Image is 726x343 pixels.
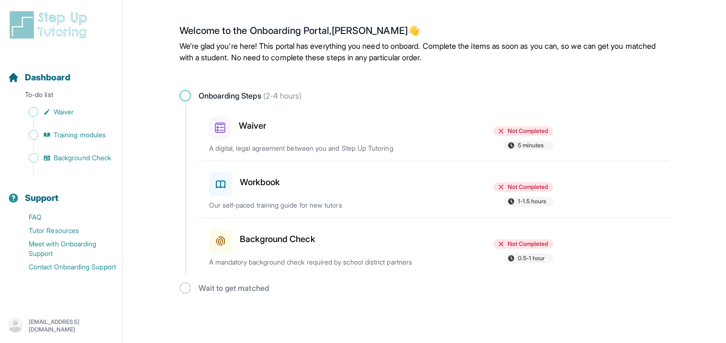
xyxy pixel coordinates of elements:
[4,176,118,209] button: Support
[8,128,122,142] a: Training modules
[8,71,70,84] a: Dashboard
[518,254,545,262] span: 0.5-1 hour
[209,144,433,153] p: A digital, legal agreement between you and Step Up Tutoring
[240,176,280,189] h3: Workbook
[199,90,302,101] span: Onboarding Steps
[198,161,670,218] a: WorkbookNot Completed1-1.5 hoursOur self-paced training guide for new tutors
[261,91,302,100] span: (2-4 hours)
[8,260,122,274] a: Contact Onboarding Support
[4,90,118,103] p: To-do list
[239,119,266,133] h3: Waiver
[240,232,315,246] h3: Background Check
[179,25,670,40] h2: Welcome to the Onboarding Portal, [PERSON_NAME] 👋
[8,224,122,237] a: Tutor Resources
[8,237,122,260] a: Meet with Onboarding Support
[518,198,547,205] span: 1-1.5 hours
[8,210,122,224] a: FAQ
[54,153,111,163] span: Background Check
[8,105,122,119] a: Waiver
[25,191,59,205] span: Support
[4,55,118,88] button: Dashboard
[8,317,114,334] button: [EMAIL_ADDRESS][DOMAIN_NAME]
[198,105,670,161] a: WaiverNot Completed5 minutesA digital, legal agreement between you and Step Up Tutoring
[54,107,74,117] span: Waiver
[179,40,670,63] p: We're glad you're here! This portal has everything you need to onboard. Complete the items as soo...
[508,240,548,248] span: Not Completed
[25,71,70,84] span: Dashboard
[54,130,106,140] span: Training modules
[8,10,93,40] img: logo
[29,318,114,333] p: [EMAIL_ADDRESS][DOMAIN_NAME]
[209,200,433,210] p: Our self-paced training guide for new tutors
[508,183,548,191] span: Not Completed
[198,218,670,275] a: Background CheckNot Completed0.5-1 hourA mandatory background check required by school district p...
[508,127,548,135] span: Not Completed
[209,257,433,267] p: A mandatory background check required by school district partners
[518,142,544,149] span: 5 minutes
[8,151,122,165] a: Background Check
